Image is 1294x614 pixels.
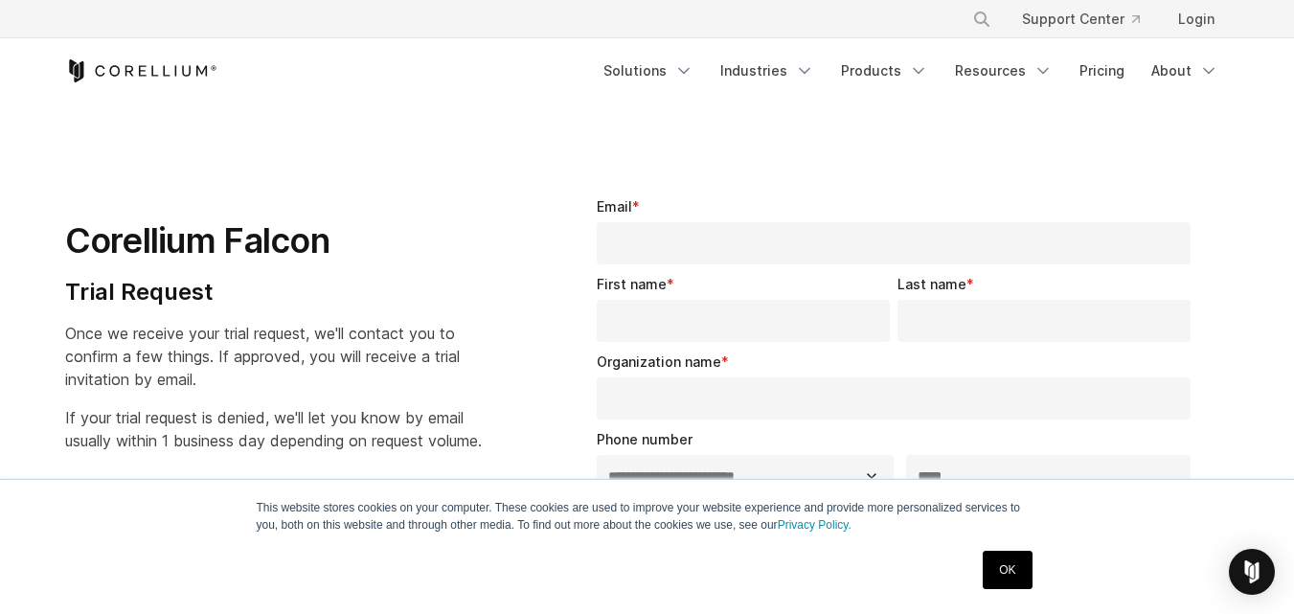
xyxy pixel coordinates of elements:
[597,198,632,215] span: Email
[1229,549,1275,595] div: Open Intercom Messenger
[1068,54,1136,88] a: Pricing
[597,431,692,447] span: Phone number
[65,324,460,389] span: Once we receive your trial request, we'll contact you to confirm a few things. If approved, you w...
[592,54,705,88] a: Solutions
[943,54,1064,88] a: Resources
[709,54,826,88] a: Industries
[65,59,217,82] a: Corellium Home
[597,276,667,292] span: First name
[65,278,482,307] h4: Trial Request
[829,54,940,88] a: Products
[1163,2,1230,36] a: Login
[778,518,851,532] a: Privacy Policy.
[257,499,1038,534] p: This website stores cookies on your computer. These cookies are used to improve your website expe...
[65,219,482,262] h1: Corellium Falcon
[65,408,482,450] span: If your trial request is denied, we'll let you know by email usually within 1 business day depend...
[597,353,721,370] span: Organization name
[949,2,1230,36] div: Navigation Menu
[1007,2,1155,36] a: Support Center
[965,2,999,36] button: Search
[983,551,1032,589] a: OK
[592,54,1230,88] div: Navigation Menu
[1140,54,1230,88] a: About
[897,276,966,292] span: Last name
